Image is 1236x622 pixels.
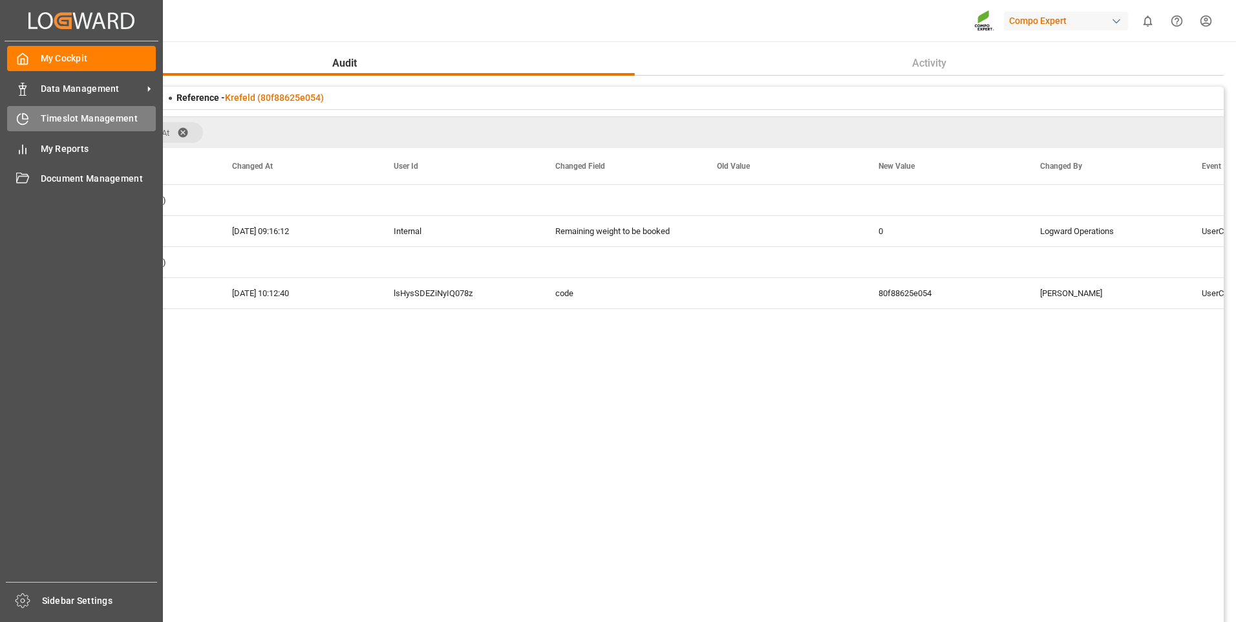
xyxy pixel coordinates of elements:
div: 0 [863,216,1025,246]
button: show 0 new notifications [1133,6,1162,36]
div: [DATE] 09:16:12 [217,216,378,246]
div: code [540,278,701,308]
button: Compo Expert [1004,8,1133,33]
span: My Reports [41,142,156,156]
div: [DATE] 10:12:40 [217,278,378,308]
span: Old Value [717,162,750,171]
span: Audit [327,56,362,71]
span: Changed By [1040,162,1082,171]
span: Timeslot Management [41,112,156,125]
div: lsHysSDEZiNyIQ078z [378,278,540,308]
span: Sidebar Settings [42,594,158,608]
span: Document Management [41,172,156,186]
span: User Id [394,162,418,171]
div: 80f88625e054 [863,278,1025,308]
img: Screenshot%202023-09-29%20at%2010.02.21.png_1712312052.png [974,10,995,32]
button: Help Center [1162,6,1191,36]
button: Audit [55,51,635,76]
span: Changed Field [555,162,605,171]
div: [PERSON_NAME] [1025,278,1186,308]
a: Timeslot Management [7,106,156,131]
button: Activity [635,51,1224,76]
a: My Cockpit [7,46,156,71]
span: Reference - [176,92,324,103]
div: Internal [378,216,540,246]
span: Event [1202,162,1221,171]
a: Document Management [7,166,156,191]
span: Activity [907,56,952,71]
span: New Value [879,162,915,171]
div: Logward Operations [1025,216,1186,246]
a: Krefeld (80f88625e054) [225,92,324,103]
div: Compo Expert [1004,12,1128,30]
span: My Cockpit [41,52,156,65]
span: Data Management [41,82,143,96]
div: Remaining weight to be booked [540,216,701,246]
span: Changed At [232,162,273,171]
a: My Reports [7,136,156,161]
